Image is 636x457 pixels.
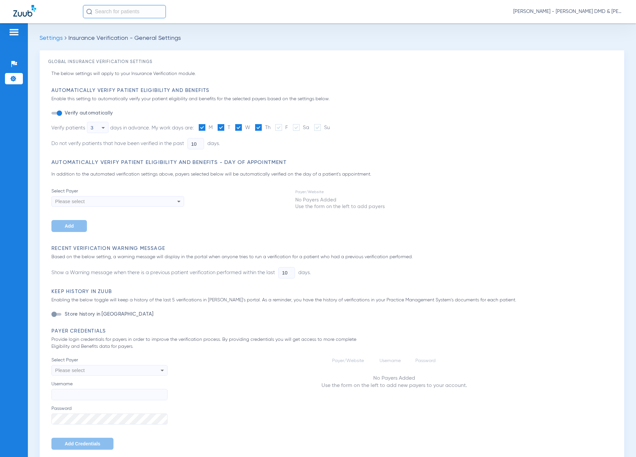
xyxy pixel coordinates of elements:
[65,223,74,229] span: Add
[152,125,194,130] span: My work days are:
[255,124,270,131] label: Th
[314,124,330,131] label: Su
[51,96,616,103] p: Enable this setting to automatically verify your patient eligibility and benefits for the selecte...
[375,357,410,364] td: Username
[51,87,616,94] h3: Automatically Verify Patient Eligibility and Benefits
[51,357,168,363] span: Select Payer
[199,124,213,131] label: M
[65,441,100,446] span: Add Credentials
[48,59,616,65] h3: Global Insurance Verification Settings
[51,138,328,149] li: Do not verify patients that have been verified in the past days.
[51,159,616,166] h3: Automatically Verify Patient Eligibility and Benefits - Day of Appointment
[51,70,616,77] p: The below settings will apply to your Insurance Verification module.
[9,28,19,36] img: hamburger-icon
[63,311,154,318] label: Store history in [GEOGRAPHIC_DATA]
[55,367,85,373] span: Please select
[410,357,444,364] td: Password
[51,254,616,261] p: Based on the below setting, a warning message will display in the portal when anyone tries to run...
[295,196,385,210] td: No Payers Added Use the form on the left to add payers
[83,5,166,18] input: Search for patients
[51,414,168,425] input: Password
[513,8,623,15] span: [PERSON_NAME] - [PERSON_NAME] DMD & [PERSON_NAME] DDS PLLC
[327,357,374,364] td: Payer/Website
[63,110,113,116] label: Verify automatically
[51,336,362,350] p: Provide login credentials for payers in order to improve the verification process. By providing c...
[321,382,467,389] div: Use the form on the left to add new payers to your account.
[51,245,616,252] h3: Recent Verification Warning Message
[13,5,36,17] img: Zuub Logo
[51,381,168,400] label: Username
[321,375,467,382] div: No Payers Added
[51,389,168,400] input: Username
[55,198,85,204] span: Please select
[51,438,113,450] button: Add Credentials
[218,124,230,131] label: T
[275,124,288,131] label: F
[293,124,309,131] label: Sa
[51,328,616,335] h3: Payer Credentials
[295,189,385,196] td: Payer/Website
[51,288,616,295] h3: Keep History in Zuub
[51,220,87,232] button: Add
[51,267,311,278] li: Show a Warning message when there is a previous patient verification performed within the last days.
[235,124,250,131] label: W
[91,125,93,130] span: 3
[86,9,92,15] img: Search Icon
[51,122,150,133] div: Verify patients days in advance.
[39,35,63,41] span: Settings
[51,188,184,194] span: Select Payer
[51,405,168,425] label: Password
[51,171,616,178] p: In addition to the automated verification settings above, payers selected below will be automatic...
[68,35,181,41] span: Insurance Verification - General Settings
[51,297,616,304] p: Enabling the below toggle will keep a history of the last 5 verifications in [PERSON_NAME]'s port...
